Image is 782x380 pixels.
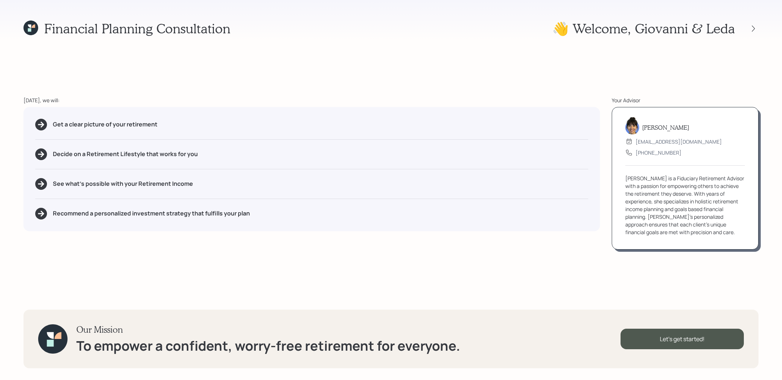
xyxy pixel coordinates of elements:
[76,324,460,335] h3: Our Mission
[625,174,745,236] div: [PERSON_NAME] is a Fiduciary Retirement Advisor with a passion for empowering others to achieve t...
[53,121,157,128] h5: Get a clear picture of your retirement
[625,117,639,134] img: treva-nostdahl-headshot.png
[44,21,230,36] h1: Financial Planning Consultation
[636,138,722,145] div: [EMAIL_ADDRESS][DOMAIN_NAME]
[636,149,681,156] div: [PHONE_NUMBER]
[642,124,689,131] h5: [PERSON_NAME]
[53,151,198,158] h5: Decide on a Retirement Lifestyle that works for you
[53,210,250,217] h5: Recommend a personalized investment strategy that fulfills your plan
[552,21,735,36] h1: 👋 Welcome , Giovanni & Leda
[621,329,744,349] div: Let's get started!
[612,96,759,104] div: Your Advisor
[23,96,600,104] div: [DATE], we will:
[53,180,193,187] h5: See what's possible with your Retirement Income
[76,338,460,354] h1: To empower a confident, worry-free retirement for everyone.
